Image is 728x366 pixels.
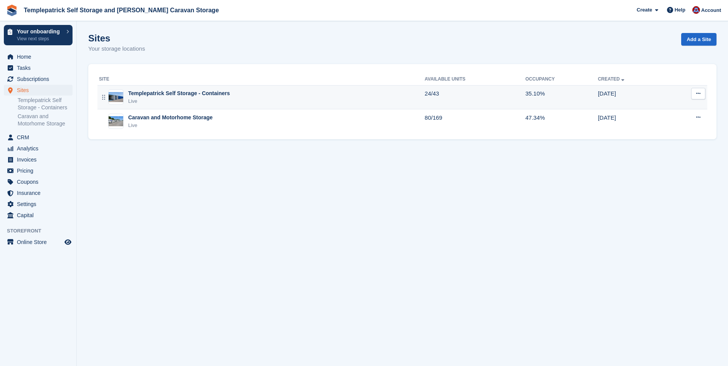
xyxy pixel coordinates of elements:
[4,25,73,45] a: Your onboarding View next steps
[681,33,716,46] a: Add a Site
[109,116,123,126] img: Image of Caravan and Motorhome Storage site
[425,73,525,86] th: Available Units
[4,237,73,247] a: menu
[4,199,73,209] a: menu
[4,165,73,176] a: menu
[4,143,73,154] a: menu
[4,132,73,143] a: menu
[128,89,230,97] div: Templepatrick Self Storage - Containers
[6,5,18,16] img: stora-icon-8386f47178a22dfd0bd8f6a31ec36ba5ce8667c1dd55bd0f319d3a0aa187defe.svg
[17,165,63,176] span: Pricing
[4,63,73,73] a: menu
[525,85,598,109] td: 35.10%
[17,74,63,84] span: Subscriptions
[4,74,73,84] a: menu
[17,85,63,96] span: Sites
[4,85,73,96] a: menu
[17,132,63,143] span: CRM
[4,188,73,198] a: menu
[598,109,667,133] td: [DATE]
[675,6,685,14] span: Help
[4,51,73,62] a: menu
[7,227,76,235] span: Storefront
[128,122,213,129] div: Live
[4,176,73,187] a: menu
[17,188,63,198] span: Insurance
[598,85,667,109] td: [DATE]
[128,114,213,122] div: Caravan and Motorhome Storage
[17,199,63,209] span: Settings
[128,97,230,105] div: Live
[97,73,425,86] th: Site
[4,210,73,221] a: menu
[17,210,63,221] span: Capital
[21,4,222,16] a: Templepatrick Self Storage and [PERSON_NAME] Caravan Storage
[88,45,145,53] p: Your storage locations
[17,35,63,42] p: View next steps
[425,85,525,109] td: 24/43
[17,237,63,247] span: Online Store
[109,92,123,102] img: Image of Templepatrick Self Storage - Containers site
[17,143,63,154] span: Analytics
[18,97,73,111] a: Templepatrick Self Storage - Containers
[598,76,626,82] a: Created
[4,154,73,165] a: menu
[425,109,525,133] td: 80/169
[88,33,145,43] h1: Sites
[525,109,598,133] td: 47.34%
[637,6,652,14] span: Create
[692,6,700,14] img: Leigh
[17,63,63,73] span: Tasks
[17,176,63,187] span: Coupons
[63,237,73,247] a: Preview store
[525,73,598,86] th: Occupancy
[17,29,63,34] p: Your onboarding
[17,51,63,62] span: Home
[17,154,63,165] span: Invoices
[18,113,73,127] a: Caravan and Motorhome Storage
[701,7,721,14] span: Account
